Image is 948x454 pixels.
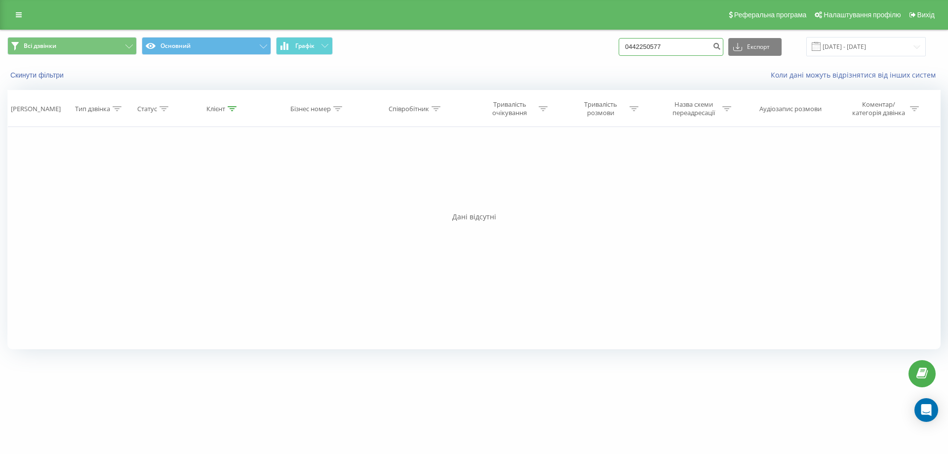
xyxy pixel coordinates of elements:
[142,37,271,55] button: Основний
[137,105,157,113] div: Статус
[734,11,807,19] span: Реферальна програма
[914,398,938,422] div: Open Intercom Messenger
[11,105,61,113] div: [PERSON_NAME]
[7,71,69,80] button: Скинути фільтри
[295,42,315,49] span: Графік
[24,42,56,50] span: Всі дзвінки
[771,70,941,80] a: Коли дані можуть відрізнятися вiд інших систем
[276,37,333,55] button: Графік
[290,105,331,113] div: Бізнес номер
[574,100,627,117] div: Тривалість розмови
[917,11,935,19] span: Вихід
[728,38,782,56] button: Експорт
[206,105,225,113] div: Клієнт
[75,105,110,113] div: Тип дзвінка
[850,100,908,117] div: Коментар/категорія дзвінка
[824,11,901,19] span: Налаштування профілю
[389,105,429,113] div: Співробітник
[619,38,723,56] input: Пошук за номером
[759,105,822,113] div: Аудіозапис розмови
[667,100,720,117] div: Назва схеми переадресації
[7,37,137,55] button: Всі дзвінки
[7,212,941,222] div: Дані відсутні
[483,100,536,117] div: Тривалість очікування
